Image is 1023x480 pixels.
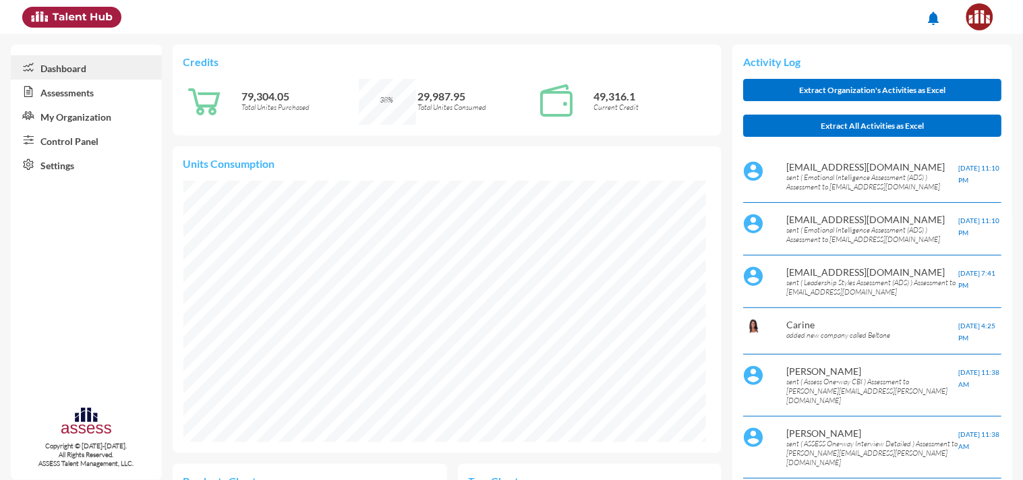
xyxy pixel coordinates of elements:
[958,322,995,342] span: [DATE] 4:25 PM
[958,430,999,450] span: [DATE] 11:38 AM
[743,79,1001,101] button: Extract Organization's Activities as Excel
[743,266,763,287] img: default%20profile%20image.svg
[786,173,958,191] p: sent ( Emotional Intelligence Assessment (ADS) ) Assessment to [EMAIL_ADDRESS][DOMAIN_NAME]
[743,115,1001,137] button: Extract All Activities as Excel
[743,319,763,334] img: b63dac60-c124-11ea-b896-7f3761cfa582_Carine.PNG
[11,80,162,104] a: Assessments
[11,55,162,80] a: Dashboard
[786,319,958,330] p: Carine
[11,128,162,152] a: Control Panel
[593,90,711,102] p: 49,316.1
[958,164,999,184] span: [DATE] 11:10 PM
[786,377,958,405] p: sent ( Assess One-way CBI ) Assessment to [PERSON_NAME][EMAIL_ADDRESS][PERSON_NAME][DOMAIN_NAME]
[786,161,958,173] p: [EMAIL_ADDRESS][DOMAIN_NAME]
[786,278,958,297] p: sent ( Leadership Styles Assessment (ADS) ) Assessment to [EMAIL_ADDRESS][DOMAIN_NAME]
[241,102,359,112] p: Total Unites Purchased
[958,368,999,388] span: [DATE] 11:38 AM
[743,365,763,386] img: default%20profile%20image.svg
[241,90,359,102] p: 79,304.05
[786,365,958,377] p: [PERSON_NAME]
[11,152,162,177] a: Settings
[380,95,393,104] span: 38%
[786,266,958,278] p: [EMAIL_ADDRESS][DOMAIN_NAME]
[786,225,958,244] p: sent ( Emotional Intelligence Assessment (ADS) ) Assessment to [EMAIL_ADDRESS][DOMAIN_NAME]
[743,214,763,234] img: default%20profile%20image.svg
[743,55,1001,68] p: Activity Log
[60,406,113,439] img: assesscompany-logo.png
[786,439,958,467] p: sent ( ASSESS One-way Interview Detailed ) Assessment to [PERSON_NAME][EMAIL_ADDRESS][PERSON_NAME...
[743,427,763,448] img: default%20profile%20image.svg
[11,442,162,468] p: Copyright © [DATE]-[DATE]. All Rights Reserved. ASSESS Talent Management, LLC.
[593,102,711,112] p: Current Credit
[743,161,763,181] img: default%20profile%20image.svg
[958,269,995,289] span: [DATE] 7:41 PM
[183,55,711,68] p: Credits
[786,330,958,340] p: added new company called Beltone
[183,157,711,170] p: Units Consumption
[786,214,958,225] p: [EMAIL_ADDRESS][DOMAIN_NAME]
[417,90,535,102] p: 29,987.95
[417,102,535,112] p: Total Unites Consumed
[11,104,162,128] a: My Organization
[958,216,999,237] span: [DATE] 11:10 PM
[786,427,958,439] p: [PERSON_NAME]
[926,10,942,26] mat-icon: notifications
